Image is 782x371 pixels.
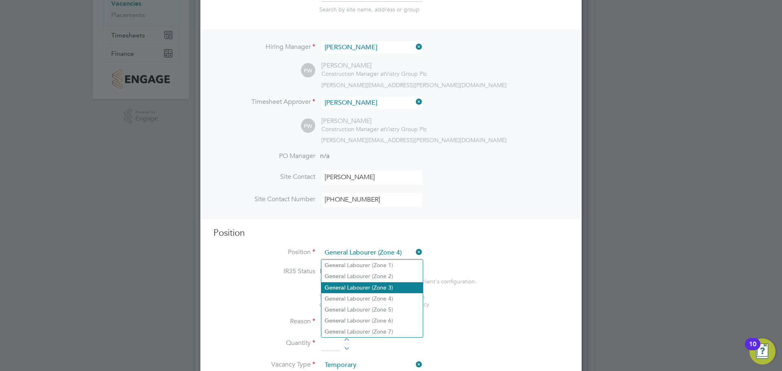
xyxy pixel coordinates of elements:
[213,360,315,369] label: Vacancy Type
[301,64,315,78] span: PW
[213,267,315,276] label: IR35 Status
[319,293,429,308] span: The status determination for this position can be updated after creating the vacancy
[213,227,569,239] h3: Position
[320,152,329,160] span: n/a
[321,260,423,271] li: l Labourer (Zone 1)
[749,344,756,355] div: 10
[322,247,422,259] input: Search for...
[213,339,315,347] label: Quantity
[321,304,423,315] li: l Labourer (Zone 5)
[325,328,344,335] b: Genera
[213,152,315,160] label: PO Manager
[325,306,344,313] b: Genera
[321,293,423,304] li: l Labourer (Zone 4)
[320,276,477,285] div: This feature can be enabled under this client's configuration.
[322,97,422,109] input: Search for...
[325,317,344,324] b: Genera
[321,125,385,133] span: Construction Manager at
[320,267,387,275] span: Disabled for this client.
[321,70,385,77] span: Construction Manager at
[301,119,315,133] span: PW
[321,70,427,77] div: Vistry Group Plc
[321,271,423,282] li: l Labourer (Zone 2)
[321,125,427,133] div: Vistry Group Plc
[213,173,315,181] label: Site Contact
[321,117,427,125] div: [PERSON_NAME]
[213,248,315,257] label: Position
[321,282,423,293] li: l Labourer (Zone 3)
[322,42,422,53] input: Search for...
[213,317,315,326] label: Reason
[321,81,507,89] span: [PERSON_NAME][EMAIL_ADDRESS][PERSON_NAME][DOMAIN_NAME]
[321,61,427,70] div: [PERSON_NAME]
[325,295,344,302] b: Genera
[325,273,344,280] b: Genera
[325,262,344,269] b: Genera
[213,43,315,51] label: Hiring Manager
[321,136,507,144] span: [PERSON_NAME][EMAIL_ADDRESS][PERSON_NAME][DOMAIN_NAME]
[321,315,423,326] li: l Labourer (Zone 6)
[213,98,315,106] label: Timesheet Approver
[321,326,423,337] li: l Labourer (Zone 7)
[325,284,344,291] b: Genera
[213,195,315,204] label: Site Contact Number
[749,338,775,364] button: Open Resource Center, 10 new notifications
[319,6,420,13] span: Search by site name, address or group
